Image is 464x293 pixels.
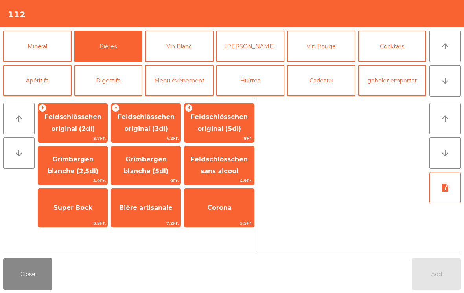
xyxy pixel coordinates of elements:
button: Digestifs [74,65,143,96]
span: 5.5Fr. [184,220,254,227]
span: Grimbergen blanche (2,5dl) [48,156,98,175]
span: + [112,104,120,112]
span: + [185,104,193,112]
i: arrow_upward [440,42,450,51]
span: Grimbergen blanche (5dl) [123,156,168,175]
button: arrow_upward [429,103,461,134]
button: Vin Rouge [287,31,355,62]
span: 3.9Fr. [38,220,107,227]
button: arrow_downward [3,137,35,169]
span: 3.7Fr. [38,135,107,142]
button: Bières [74,31,143,62]
h4: 112 [8,9,26,20]
span: Feldschlösschen sans alcool [191,156,248,175]
span: 7.2Fr. [111,220,180,227]
button: Close [3,258,52,290]
span: + [39,104,46,112]
button: Apéritifs [3,65,72,96]
button: Cocktails [358,31,427,62]
i: arrow_downward [440,76,450,86]
button: Mineral [3,31,72,62]
span: 4.2Fr. [111,135,180,142]
span: 9Fr. [111,177,180,185]
span: Bière artisanale [119,204,173,211]
span: 8Fr. [184,135,254,142]
button: arrow_downward [429,65,461,97]
button: arrow_upward [3,103,35,134]
button: Menu évènement [145,65,214,96]
i: arrow_downward [440,148,450,158]
i: arrow_upward [14,114,24,123]
span: Feldschlösschen original (3dl) [118,113,175,132]
i: note_add [440,183,450,192]
button: gobelet emporter [358,65,427,96]
button: Cadeaux [287,65,355,96]
button: note_add [429,172,461,203]
span: Corona [207,204,232,211]
span: Feldschlösschen original (2dl) [44,113,101,132]
span: Super Bock [53,204,92,211]
span: 4.9Fr. [38,177,107,185]
button: arrow_upward [429,31,461,62]
button: Vin Blanc [145,31,214,62]
button: arrow_downward [429,137,461,169]
span: Feldschlösschen original (5dl) [191,113,248,132]
button: [PERSON_NAME] [216,31,285,62]
i: arrow_upward [440,114,450,123]
button: Huîtres [216,65,285,96]
span: 4.9Fr. [184,177,254,185]
i: arrow_downward [14,148,24,158]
